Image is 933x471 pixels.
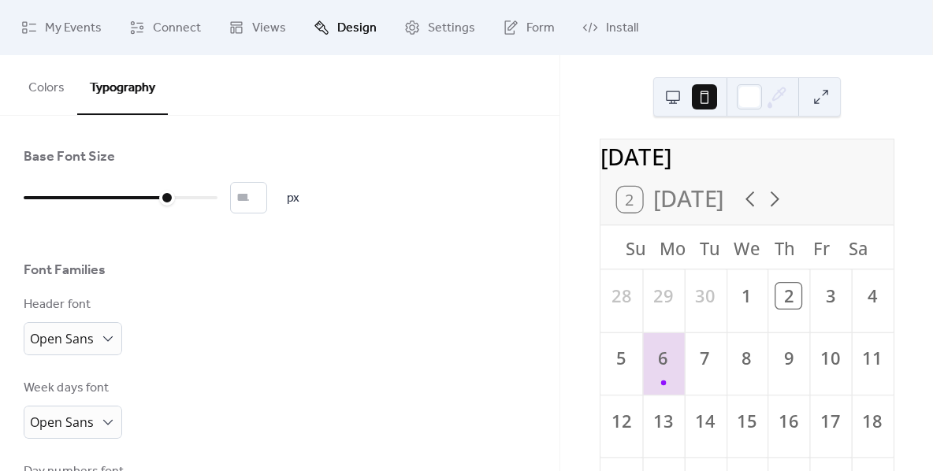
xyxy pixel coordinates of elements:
[606,19,638,38] span: Install
[608,345,634,371] div: 5
[428,19,475,38] span: Settings
[608,283,634,309] div: 28
[287,189,299,208] span: px
[45,19,102,38] span: My Events
[217,6,298,49] a: Views
[24,261,106,280] div: Font Families
[650,408,676,434] div: 13
[608,408,634,434] div: 12
[860,283,886,309] div: 4
[526,19,555,38] span: Form
[600,139,894,174] div: [DATE]
[860,345,886,371] div: 11
[692,408,718,434] div: 14
[817,283,843,309] div: 3
[24,147,115,166] div: Base Font Size
[30,330,94,347] span: Open Sans
[775,408,801,434] div: 16
[30,414,94,431] span: Open Sans
[775,345,801,371] div: 9
[650,345,676,371] div: 6
[650,283,676,309] div: 29
[817,408,843,434] div: 17
[692,283,718,309] div: 30
[24,295,119,314] div: Header font
[691,225,728,269] div: Tu
[840,225,877,269] div: Sa
[571,6,650,49] a: Install
[392,6,487,49] a: Settings
[302,6,388,49] a: Design
[252,19,286,38] span: Views
[16,55,77,113] button: Colors
[337,19,377,38] span: Design
[734,283,760,309] div: 1
[654,225,691,269] div: Mo
[817,345,843,371] div: 10
[24,379,119,398] div: Week days font
[734,345,760,371] div: 8
[9,6,113,49] a: My Events
[692,345,718,371] div: 7
[765,225,802,269] div: Th
[491,6,567,49] a: Form
[617,225,654,269] div: Su
[802,225,839,269] div: Fr
[77,55,168,115] button: Typography
[153,19,201,38] span: Connect
[775,283,801,309] div: 2
[734,408,760,434] div: 15
[728,225,765,269] div: We
[117,6,213,49] a: Connect
[860,408,886,434] div: 18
